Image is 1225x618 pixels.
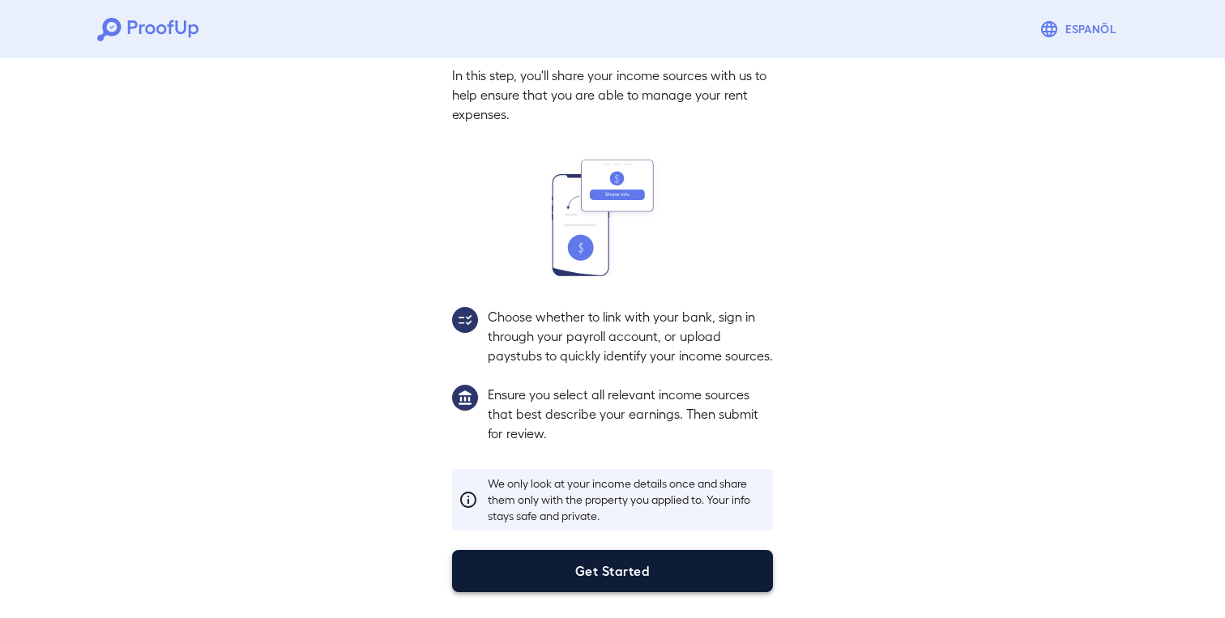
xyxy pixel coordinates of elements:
[488,475,766,524] p: We only look at your income details once and share them only with the property you applied to. Yo...
[488,385,773,443] p: Ensure you select all relevant income sources that best describe your earnings. Then submit for r...
[452,307,478,333] img: group2.svg
[552,160,673,276] img: transfer_money.svg
[1033,13,1128,45] button: Espanõl
[452,66,773,124] p: In this step, you'll share your income sources with us to help ensure that you are able to manage...
[488,307,773,365] p: Choose whether to link with your bank, sign in through your payroll account, or upload paystubs t...
[452,385,478,411] img: group1.svg
[452,550,773,592] button: Get Started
